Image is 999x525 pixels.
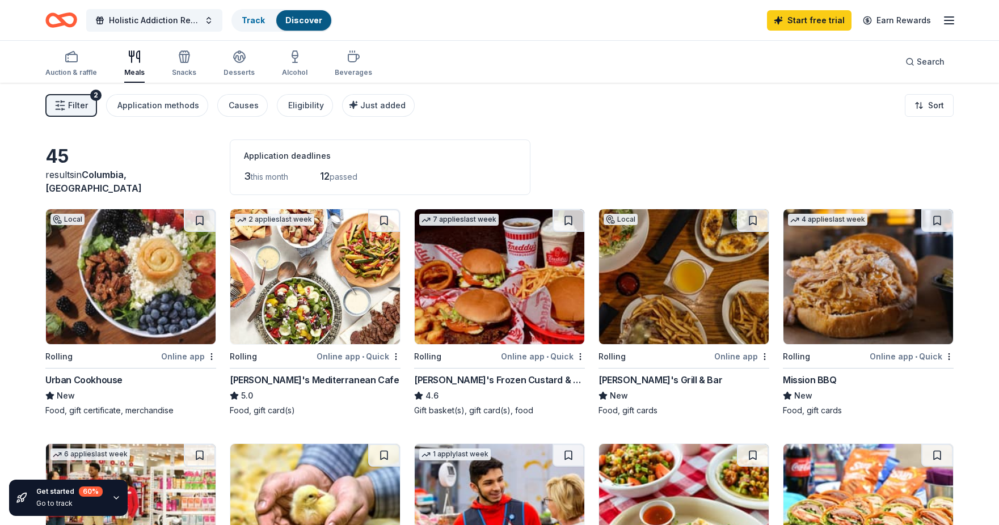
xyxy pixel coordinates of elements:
div: 2 [90,90,102,101]
div: [PERSON_NAME]'s Grill & Bar [598,373,722,387]
span: Columbia, [GEOGRAPHIC_DATA] [45,169,142,194]
span: • [546,352,549,361]
div: 7 applies last week [419,214,499,226]
div: 45 [45,145,216,168]
a: Home [45,7,77,33]
a: Image for Freddy's Frozen Custard & Steakburgers7 applieslast weekRollingOnline app•Quick[PERSON_... [414,209,585,416]
button: Holistic Addiction Retreat [86,9,222,32]
div: Get started [36,486,103,497]
div: Online app Quick [870,349,954,363]
button: Meals [124,45,145,83]
button: Alcohol [282,45,307,83]
button: Search [896,50,954,73]
span: Sort [928,99,944,112]
div: Auction & raffle [45,68,97,77]
img: Image for Urban Cookhouse [46,209,216,344]
button: Eligibility [277,94,333,117]
div: Food, gift card(s) [230,405,401,416]
span: passed [330,172,357,181]
div: [PERSON_NAME]'s Frozen Custard & Steakburgers [414,373,585,387]
div: Mission BBQ [783,373,837,387]
div: Causes [229,99,259,112]
span: Holistic Addiction Retreat [109,14,200,27]
span: • [915,352,917,361]
span: this month [251,172,288,181]
div: Rolling [414,350,441,363]
div: Rolling [598,350,626,363]
div: [PERSON_NAME]'s Mediterranean Cafe [230,373,399,387]
div: 6 applies last week [50,448,130,460]
div: Application deadlines [244,149,516,163]
button: Application methods [106,94,208,117]
div: Meals [124,68,145,77]
a: Image for Urban CookhouseLocalRollingOnline appUrban CookhouseNewFood, gift certificate, merchandise [45,209,216,416]
div: Food, gift certificate, merchandise [45,405,216,416]
button: Snacks [172,45,196,83]
div: Rolling [783,350,810,363]
a: Track [242,15,265,25]
div: Eligibility [288,99,324,112]
button: TrackDiscover [231,9,332,32]
img: Image for Freddy's Frozen Custard & Steakburgers [415,209,584,344]
div: Gift basket(s), gift card(s), food [414,405,585,416]
div: Rolling [45,350,73,363]
div: Go to track [36,499,103,508]
div: 2 applies last week [235,214,314,226]
span: Filter [68,99,88,112]
img: Image for Mission BBQ [783,209,953,344]
div: Local [50,214,85,225]
a: Earn Rewards [856,10,938,31]
div: Alcohol [282,68,307,77]
span: Search [917,55,945,69]
span: New [794,389,812,403]
div: Food, gift cards [598,405,769,416]
img: Image for J.R. Cash's Grill & Bar [599,209,769,344]
div: 60 % [79,486,103,497]
button: Just added [342,94,415,117]
a: Start free trial [767,10,852,31]
span: 12 [320,170,330,182]
span: 3 [244,170,251,182]
button: Filter2 [45,94,97,117]
div: Food, gift cards [783,405,954,416]
div: Online app Quick [317,349,401,363]
div: Online app Quick [501,349,585,363]
button: Auction & raffle [45,45,97,83]
span: • [362,352,364,361]
a: Image for Mission BBQ4 applieslast weekRollingOnline app•QuickMission BBQNewFood, gift cards [783,209,954,416]
button: Sort [905,94,954,117]
div: Snacks [172,68,196,77]
button: Desserts [224,45,255,83]
div: Rolling [230,350,257,363]
a: Image for J.R. Cash's Grill & BarLocalRollingOnline app[PERSON_NAME]'s Grill & BarNewFood, gift c... [598,209,769,416]
span: 5.0 [241,389,253,403]
button: Beverages [335,45,372,83]
div: Online app [161,349,216,363]
div: Local [604,214,638,225]
span: Just added [360,100,406,110]
div: Urban Cookhouse [45,373,123,387]
div: 1 apply last week [419,448,491,460]
a: Discover [285,15,322,25]
img: Image for Taziki's Mediterranean Cafe [230,209,400,344]
span: New [610,389,628,403]
div: results [45,168,216,195]
div: Beverages [335,68,372,77]
div: Online app [714,349,769,363]
a: Image for Taziki's Mediterranean Cafe2 applieslast weekRollingOnline app•Quick[PERSON_NAME]'s Med... [230,209,401,416]
div: Application methods [117,99,199,112]
div: 4 applies last week [788,214,867,226]
span: in [45,169,142,194]
span: 4.6 [425,389,439,403]
div: Desserts [224,68,255,77]
button: Causes [217,94,268,117]
span: New [57,389,75,403]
